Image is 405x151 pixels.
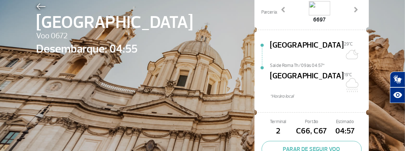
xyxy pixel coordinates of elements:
[270,70,344,93] span: [GEOGRAPHIC_DATA]
[328,125,361,137] span: 04:57
[36,40,193,58] span: Desembarque: 04:55
[344,72,352,78] span: 19°C
[262,125,295,137] span: 2
[36,10,193,35] span: [GEOGRAPHIC_DATA]
[344,78,359,92] img: Nublado
[390,87,405,103] button: Abrir recursos assistivos.
[270,39,344,62] span: [GEOGRAPHIC_DATA]
[309,15,330,24] span: 6697
[344,47,359,62] img: Céu limpo
[270,93,369,100] span: *Horáro local
[390,72,405,87] button: Abrir tradutor de língua de sinais.
[344,41,353,47] span: 29°C
[36,30,193,42] span: Voo 0672
[328,118,361,125] span: Estimado
[270,62,369,67] span: Sai de Roma Th/09 às 04:57*
[295,125,328,137] span: C66, C67
[295,118,328,125] span: Portão
[390,72,405,103] div: Plugin de acessibilidade da Hand Talk.
[262,118,295,125] span: Terminal
[262,9,278,16] span: Parceria:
